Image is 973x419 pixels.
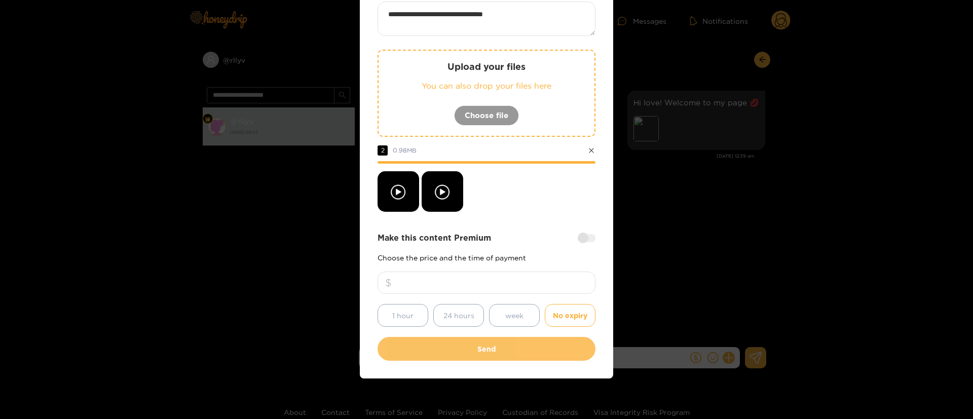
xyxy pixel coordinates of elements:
[378,232,491,244] strong: Make this content Premium
[433,304,484,327] button: 24 hours
[392,310,414,321] span: 1 hour
[378,145,388,156] span: 2
[545,304,595,327] button: No expiry
[378,337,595,361] button: Send
[378,304,428,327] button: 1 hour
[399,61,574,72] p: Upload your files
[454,105,519,126] button: Choose file
[489,304,540,327] button: week
[393,147,417,154] span: 0.98 MB
[443,310,474,321] span: 24 hours
[378,254,595,261] p: Choose the price and the time of payment
[505,310,523,321] span: week
[399,80,574,92] p: You can also drop your files here
[553,310,587,321] span: No expiry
